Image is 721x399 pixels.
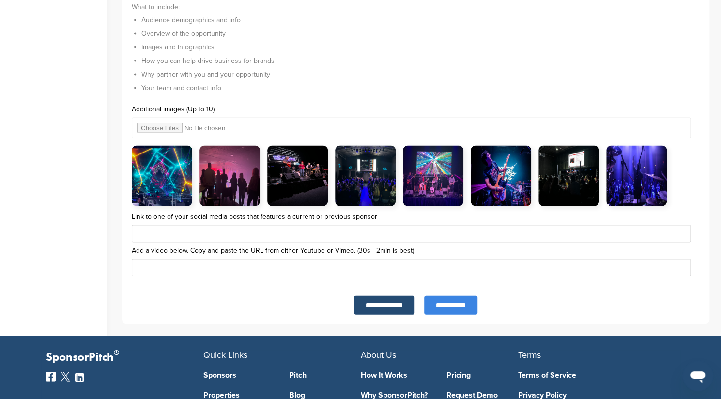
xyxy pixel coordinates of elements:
li: How you can help drive business for brands [141,55,700,65]
a: Pitch [289,371,361,379]
li: Overview of the opportunity [141,28,700,38]
p: SponsorPitch [46,350,203,364]
a: How It Works [361,371,432,379]
li: Your team and contact info [141,82,700,92]
span: About Us [361,349,396,360]
img: Additional Attachment [471,145,531,206]
label: Link to one of your social media posts that features a current or previous sponsor [132,213,700,220]
a: Privacy Policy [518,391,661,399]
img: Additional Attachment [132,145,192,206]
label: Additional images (Up to 10) [132,106,700,112]
a: Sponsors [203,371,275,379]
a: Pricing [446,371,518,379]
span: ® [114,346,119,358]
span: Quick Links [203,349,247,360]
li: Images and infographics [141,42,700,52]
img: Additional Attachment [335,145,396,206]
img: Additional Attachment [199,145,260,206]
a: Request Demo [446,391,518,399]
img: Additional Attachment [267,145,328,206]
img: Additional Attachment [538,145,599,206]
span: Terms [518,349,541,360]
a: Properties [203,391,275,399]
a: Why SponsorPitch? [361,391,432,399]
a: Terms of Service [518,371,661,379]
img: Facebook [46,371,56,381]
iframe: Button to launch messaging window [682,360,713,391]
img: Additional Attachment [606,145,667,206]
li: Audience demographics and info [141,15,700,25]
li: Why partner with you and your opportunity [141,69,700,79]
img: Twitter [61,371,70,381]
a: Blog [289,391,361,399]
label: Add a video below. Copy and paste the URL from either Youtube or Vimeo. (30s - 2min is best) [132,247,700,254]
img: Additional Attachment [403,145,463,206]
